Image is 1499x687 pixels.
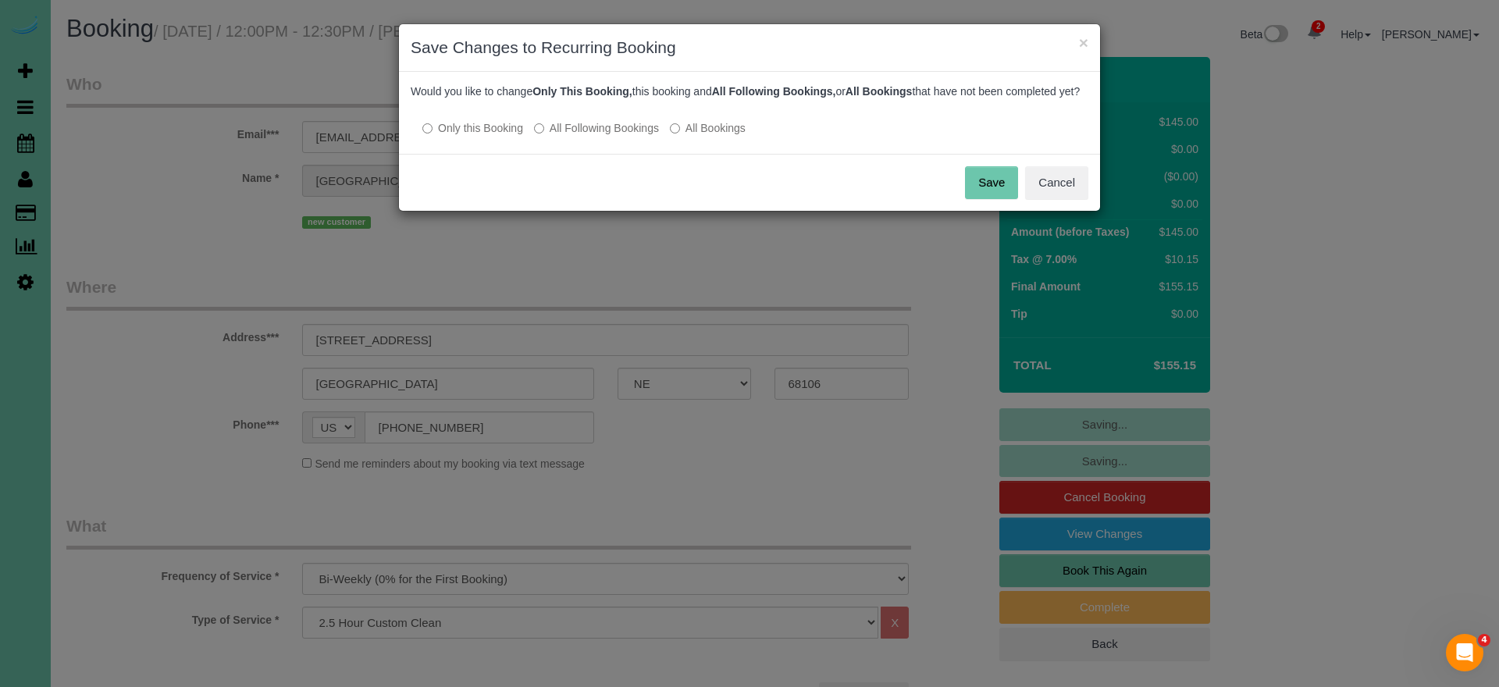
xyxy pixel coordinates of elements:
[670,123,680,133] input: All Bookings
[534,123,544,133] input: All Following Bookings
[532,85,632,98] b: Only This Booking,
[1478,634,1490,646] span: 4
[411,84,1088,99] p: Would you like to change this booking and or that have not been completed yet?
[712,85,836,98] b: All Following Bookings,
[422,120,523,136] label: All other bookings in the series will remain the same.
[965,166,1018,199] button: Save
[1079,34,1088,51] button: ×
[1446,634,1483,671] iframe: Intercom live chat
[670,120,746,136] label: All bookings that have not been completed yet will be changed.
[534,120,659,136] label: This and all the bookings after it will be changed.
[846,85,913,98] b: All Bookings
[422,123,433,133] input: Only this Booking
[411,36,1088,59] h3: Save Changes to Recurring Booking
[1025,166,1088,199] button: Cancel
